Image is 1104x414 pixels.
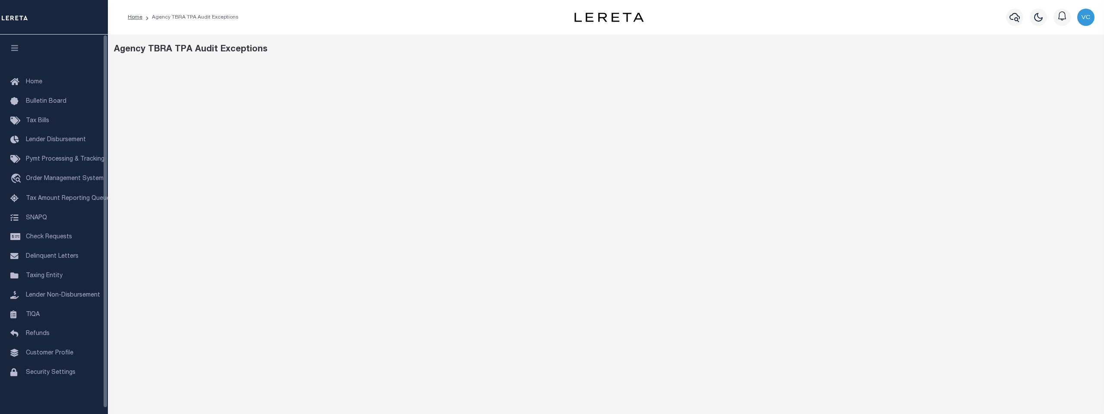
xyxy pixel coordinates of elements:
span: Lender Disbursement [26,137,86,143]
span: Lender Non-Disbursement [26,292,100,298]
li: Agency TBRA TPA Audit Exceptions [142,13,239,21]
img: logo-dark.svg [574,13,643,22]
span: Check Requests [26,234,72,240]
span: Home [26,79,42,85]
span: Security Settings [26,370,76,376]
img: svg+xml;base64,PHN2ZyB4bWxucz0iaHR0cDovL3d3dy53My5vcmcvMjAwMC9zdmciIHBvaW50ZXItZXZlbnRzPSJub25lIi... [1077,9,1095,26]
span: Delinquent Letters [26,253,79,259]
span: TIQA [26,311,40,317]
span: Customer Profile [26,350,73,356]
span: Order Management System [26,176,104,182]
span: Refunds [26,331,50,337]
a: Home [128,15,142,20]
span: Taxing Entity [26,273,63,279]
span: Bulletin Board [26,98,66,104]
div: Agency TBRA TPA Audit Exceptions [114,43,1098,56]
span: SNAPQ [26,215,47,221]
span: Tax Amount Reporting Queue [26,196,110,202]
span: Pymt Processing & Tracking [26,156,104,162]
i: travel_explore [10,174,24,185]
span: Tax Bills [26,118,49,124]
